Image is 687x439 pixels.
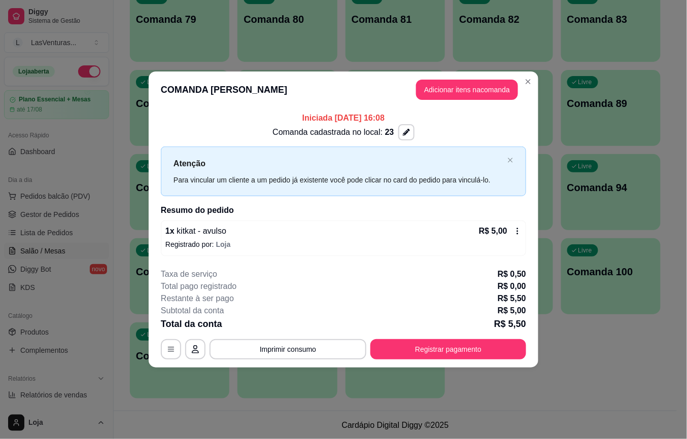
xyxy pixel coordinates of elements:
[161,280,236,292] p: Total pago registrado
[498,280,526,292] p: R$ 0,00
[161,204,526,216] h2: Resumo do pedido
[165,225,226,237] p: 1 x
[479,225,507,237] p: R$ 5,00
[161,317,222,331] p: Total da conta
[272,126,394,138] p: Comanda cadastrada no local:
[174,157,503,170] p: Atenção
[161,305,224,317] p: Subtotal da conta
[216,240,231,248] span: Loja
[161,292,234,305] p: Restante à ser pago
[507,157,513,164] button: close
[494,317,526,331] p: R$ 5,50
[370,339,526,359] button: Registrar pagamento
[385,128,394,136] span: 23
[498,268,526,280] p: R$ 0,50
[161,268,217,280] p: Taxa de serviço
[161,112,526,124] p: Iniciada [DATE] 16:08
[416,80,518,100] button: Adicionar itens nacomanda
[175,227,226,235] span: kitkat - avulso
[520,74,536,90] button: Close
[174,174,503,186] div: Para vincular um cliente a um pedido já existente você pode clicar no card do pedido para vinculá...
[165,239,522,249] p: Registrado por:
[210,339,366,359] button: Imprimir consumo
[498,292,526,305] p: R$ 5,50
[149,71,538,108] header: COMANDA [PERSON_NAME]
[507,157,513,163] span: close
[498,305,526,317] p: R$ 5,00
